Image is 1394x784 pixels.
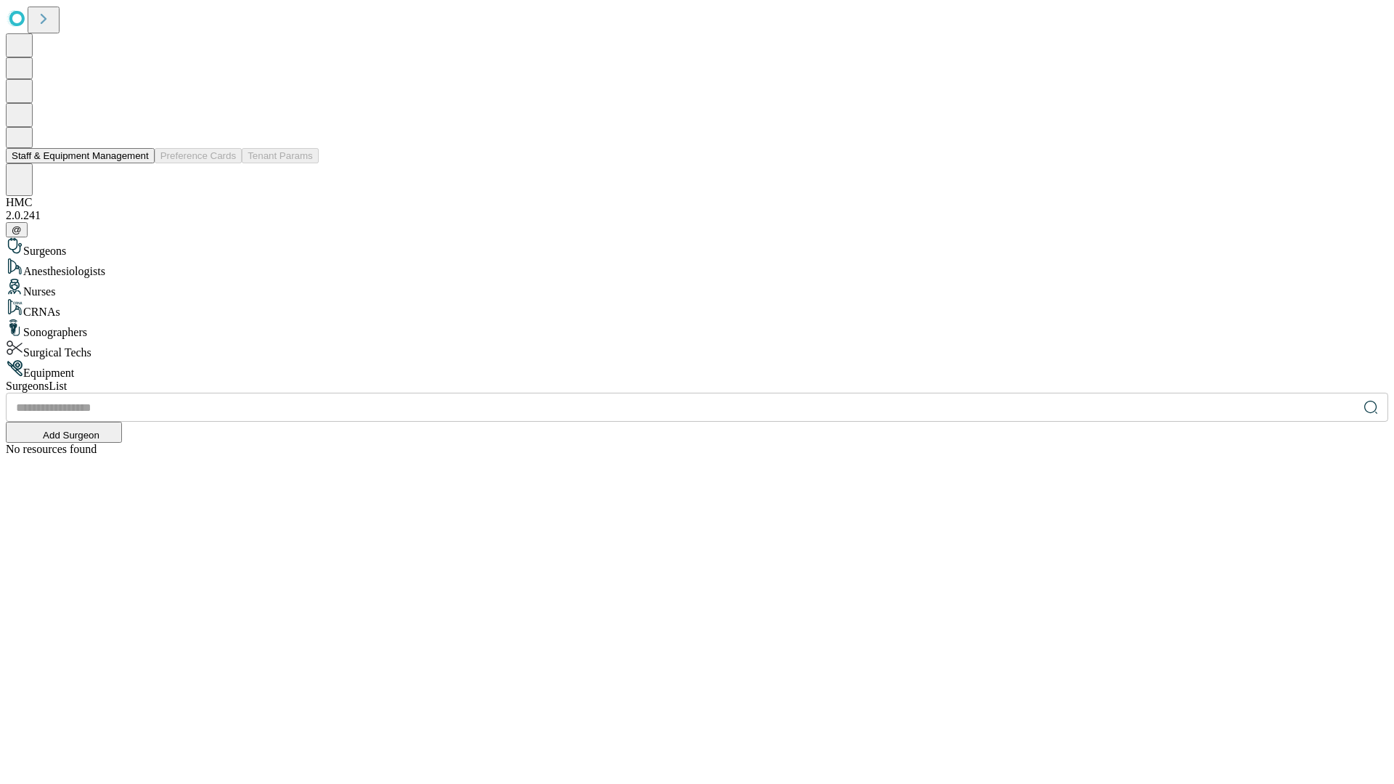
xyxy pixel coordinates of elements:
[6,422,122,443] button: Add Surgeon
[6,278,1388,298] div: Nurses
[12,224,22,235] span: @
[6,359,1388,380] div: Equipment
[6,209,1388,222] div: 2.0.241
[6,258,1388,278] div: Anesthesiologists
[242,148,319,163] button: Tenant Params
[6,237,1388,258] div: Surgeons
[43,430,99,441] span: Add Surgeon
[6,196,1388,209] div: HMC
[6,148,155,163] button: Staff & Equipment Management
[6,380,1388,393] div: Surgeons List
[6,443,1388,456] div: No resources found
[6,222,28,237] button: @
[155,148,242,163] button: Preference Cards
[6,339,1388,359] div: Surgical Techs
[6,319,1388,339] div: Sonographers
[6,298,1388,319] div: CRNAs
